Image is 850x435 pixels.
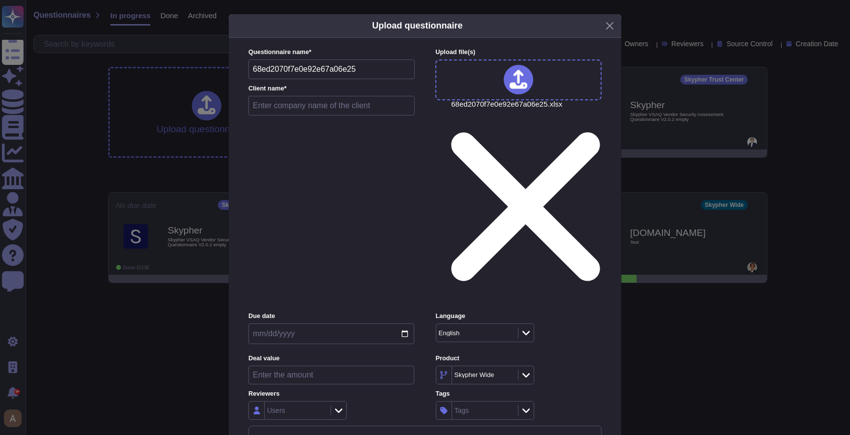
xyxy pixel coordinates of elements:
input: Due date [248,323,414,344]
h5: Upload questionnaire [372,19,462,32]
span: Upload file (s) [435,48,475,56]
div: Skypher Wide [455,372,494,378]
label: Client name [248,86,415,92]
div: Users [267,407,285,414]
label: Tags [436,391,602,397]
span: 68ed2070f7e0e92e67a06e25.xlsx [451,100,600,306]
button: Close [602,18,617,33]
div: English [439,330,460,336]
label: Deal value [248,355,414,362]
label: Language [436,313,602,319]
label: Reviewers [248,391,414,397]
label: Questionnaire name [248,49,415,56]
input: Enter the amount [248,366,414,384]
input: Enter questionnaire name [248,59,415,79]
label: Product [436,355,602,362]
input: Enter company name of the client [248,96,415,116]
div: Tags [455,407,469,414]
label: Due date [248,313,414,319]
